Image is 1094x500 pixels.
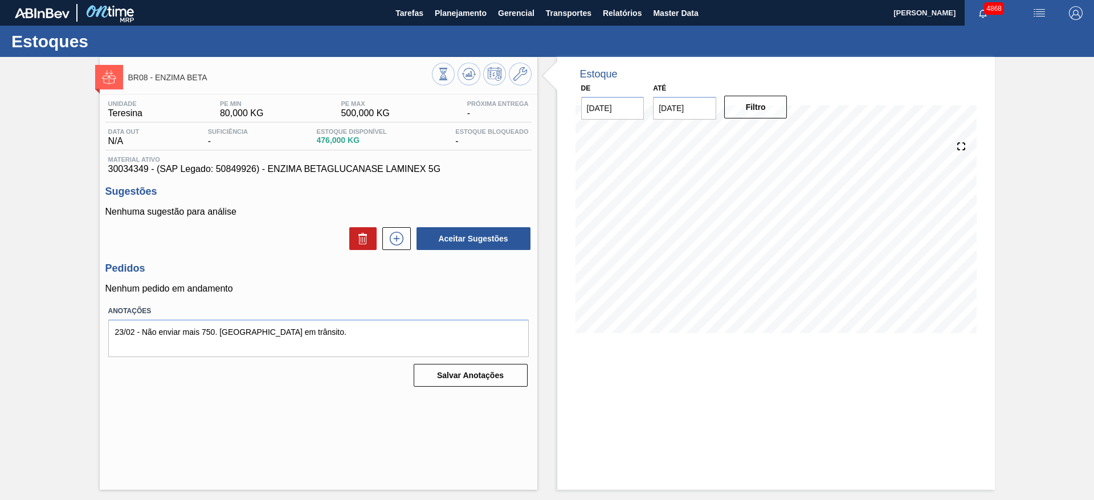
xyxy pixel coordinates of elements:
[653,84,666,92] label: Até
[603,6,642,20] span: Relatórios
[546,6,591,20] span: Transportes
[581,84,591,92] label: De
[653,97,716,120] input: dd/mm/yyyy
[108,319,529,357] textarea: 23/02 - Não enviar mais 750. [GEOGRAPHIC_DATA] em trânsito.
[581,97,644,120] input: dd/mm/yyyy
[467,100,529,107] span: Próxima Entrega
[483,63,506,85] button: Programar Estoque
[108,164,529,174] span: 30034349 - (SAP Legado: 50849926) - ENZIMA BETAGLUCANASE LAMINEX 5G
[341,108,389,118] span: 500,000 KG
[128,73,432,82] span: BR08 - ENZIMA BETA
[317,128,387,135] span: Estoque Disponível
[509,63,532,85] button: Ir ao Master Data / Geral
[108,128,140,135] span: Data out
[15,8,70,18] img: TNhmsLtSVTkK8tSr43FrP2fwEKptu5GPRR3wAAAABJRU5ErkJggg==
[464,100,532,118] div: -
[1069,6,1083,20] img: Logout
[458,63,480,85] button: Atualizar Gráfico
[102,70,116,84] img: Ícone
[580,68,618,80] div: Estoque
[452,128,531,146] div: -
[984,2,1004,15] span: 4868
[105,128,142,146] div: N/A
[411,226,532,251] div: Aceitar Sugestões
[317,136,387,145] span: 476,000 KG
[105,263,532,274] h3: Pedidos
[220,108,264,118] span: 80,000 KG
[498,6,534,20] span: Gerencial
[205,128,251,146] div: -
[724,96,787,118] button: Filtro
[108,156,529,163] span: Material ativo
[414,364,528,387] button: Salvar Anotações
[105,186,532,198] h3: Sugestões
[417,227,530,250] button: Aceitar Sugestões
[208,128,248,135] span: Suficiência
[108,303,529,319] label: Anotações
[395,6,423,20] span: Tarefas
[1032,6,1046,20] img: userActions
[965,5,1001,21] button: Notificações
[377,227,411,250] div: Nova sugestão
[105,284,532,294] p: Nenhum pedido em andamento
[108,100,142,107] span: Unidade
[11,35,214,48] h1: Estoques
[435,6,487,20] span: Planejamento
[108,108,142,118] span: Teresina
[653,6,698,20] span: Master Data
[341,100,389,107] span: PE MAX
[220,100,264,107] span: PE MIN
[105,207,532,217] p: Nenhuma sugestão para análise
[344,227,377,250] div: Excluir Sugestões
[455,128,528,135] span: Estoque Bloqueado
[432,63,455,85] button: Visão Geral dos Estoques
